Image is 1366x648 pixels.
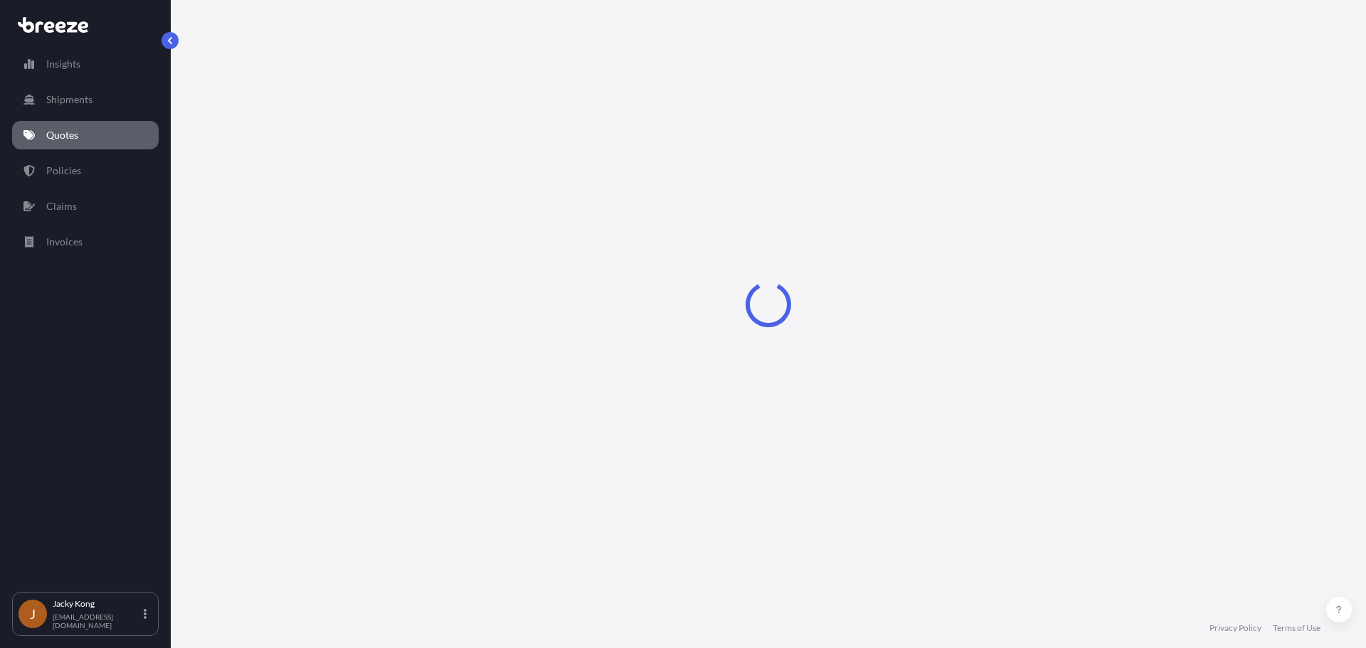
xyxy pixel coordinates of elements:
a: Policies [12,156,159,185]
a: Quotes [12,121,159,149]
a: Invoices [12,228,159,256]
p: [EMAIL_ADDRESS][DOMAIN_NAME] [53,612,141,630]
p: Quotes [46,128,78,142]
a: Shipments [12,85,159,114]
p: Jacky Kong [53,598,141,610]
p: Invoices [46,235,83,249]
a: Terms of Use [1273,622,1320,634]
a: Insights [12,50,159,78]
p: Claims [46,199,77,213]
span: J [30,607,36,621]
a: Privacy Policy [1209,622,1261,634]
p: Policies [46,164,81,178]
p: Shipments [46,92,92,107]
a: Claims [12,192,159,221]
p: Insights [46,57,80,71]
